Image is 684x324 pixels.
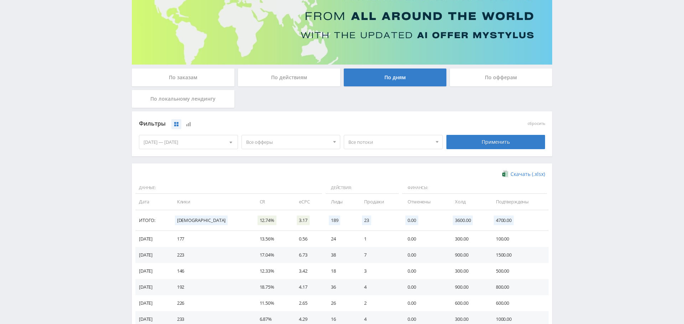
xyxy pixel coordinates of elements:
span: 23 [362,216,371,225]
td: 226 [170,295,253,311]
span: 3.17 [297,216,309,225]
span: 189 [329,216,341,225]
td: 600.00 [448,295,488,311]
td: Лиды [324,194,357,210]
td: [DATE] [135,247,170,263]
td: 36 [324,279,357,295]
div: По дням [344,69,446,86]
td: 800.00 [489,279,549,295]
td: [DATE] [135,279,170,295]
td: 7 [357,247,400,263]
span: Все потоки [348,135,432,149]
span: Финансы: [402,182,547,194]
td: [DATE] [135,231,170,247]
td: 0.00 [400,279,448,295]
span: 3600.00 [453,216,473,225]
td: 177 [170,231,253,247]
td: 900.00 [448,247,488,263]
td: eCPC [292,194,324,210]
td: Подтверждены [489,194,549,210]
td: 3.42 [292,263,324,279]
a: Скачать (.xlsx) [502,171,545,178]
td: 0.00 [400,231,448,247]
td: 146 [170,263,253,279]
td: 300.00 [448,231,488,247]
td: 24 [324,231,357,247]
td: 0.00 [400,247,448,263]
td: 1 [357,231,400,247]
td: 0.00 [400,295,448,311]
span: Все офферы [246,135,330,149]
img: xlsx [502,170,508,177]
span: 4700.00 [494,216,514,225]
div: По локальному лендингу [132,90,234,108]
td: 223 [170,247,253,263]
div: По офферам [450,69,553,86]
td: 18.75% [253,279,292,295]
span: Скачать (.xlsx) [511,171,545,177]
td: 38 [324,247,357,263]
div: [DATE] — [DATE] [139,135,238,149]
td: 12.33% [253,263,292,279]
div: По заказам [132,69,234,86]
td: Отменены [400,194,448,210]
td: Продажи [357,194,400,210]
div: Фильтры [139,118,443,129]
span: 12.74% [258,216,276,225]
td: 0.56 [292,231,324,247]
td: 11.50% [253,295,292,311]
td: 13.56% [253,231,292,247]
td: 4 [357,279,400,295]
span: Данные: [135,182,322,194]
span: Действия: [326,182,399,194]
td: [DATE] [135,295,170,311]
td: 2.65 [292,295,324,311]
td: 600.00 [489,295,549,311]
span: 0.00 [405,216,418,225]
td: Клики [170,194,253,210]
td: 1500.00 [489,247,549,263]
span: [DEMOGRAPHIC_DATA] [175,216,228,225]
td: Холд [448,194,488,210]
td: Итого: [135,210,170,231]
td: Дата [135,194,170,210]
td: 6.73 [292,247,324,263]
div: По действиям [238,69,341,86]
td: 26 [324,295,357,311]
td: 500.00 [489,263,549,279]
div: Применить [446,135,545,149]
td: 2 [357,295,400,311]
td: 0.00 [400,263,448,279]
td: 4.17 [292,279,324,295]
td: [DATE] [135,263,170,279]
td: CR [253,194,292,210]
td: 18 [324,263,357,279]
td: 192 [170,279,253,295]
td: 17.04% [253,247,292,263]
button: сбросить [528,121,545,126]
td: 900.00 [448,279,488,295]
td: 3 [357,263,400,279]
td: 100.00 [489,231,549,247]
td: 300.00 [448,263,488,279]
